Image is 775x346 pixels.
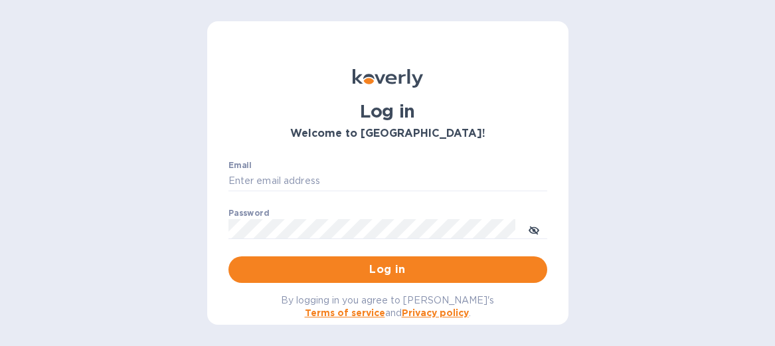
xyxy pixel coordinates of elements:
span: By logging in you agree to [PERSON_NAME]'s and . [281,295,494,318]
a: Privacy policy [402,307,469,318]
label: Password [228,210,269,218]
span: Log in [239,262,537,278]
button: toggle password visibility [521,216,547,242]
img: Koverly [353,69,423,88]
a: Terms of service [305,307,385,318]
label: Email [228,162,252,170]
h3: Welcome to [GEOGRAPHIC_DATA]! [228,128,547,140]
input: Enter email address [228,171,547,191]
button: Log in [228,256,547,283]
h1: Log in [228,101,547,122]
